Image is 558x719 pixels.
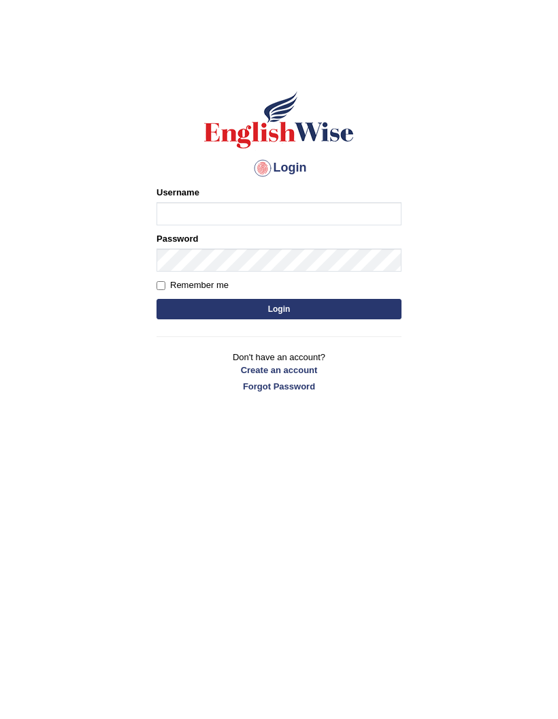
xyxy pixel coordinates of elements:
input: Remember me [157,281,165,290]
label: Password [157,232,198,245]
label: Username [157,186,199,199]
h4: Login [157,157,401,179]
img: Logo of English Wise sign in for intelligent practice with AI [201,89,357,150]
p: Don't have an account? [157,351,401,393]
a: Create an account [157,364,401,377]
a: Forgot Password [157,380,401,393]
button: Login [157,299,401,319]
label: Remember me [157,278,229,292]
